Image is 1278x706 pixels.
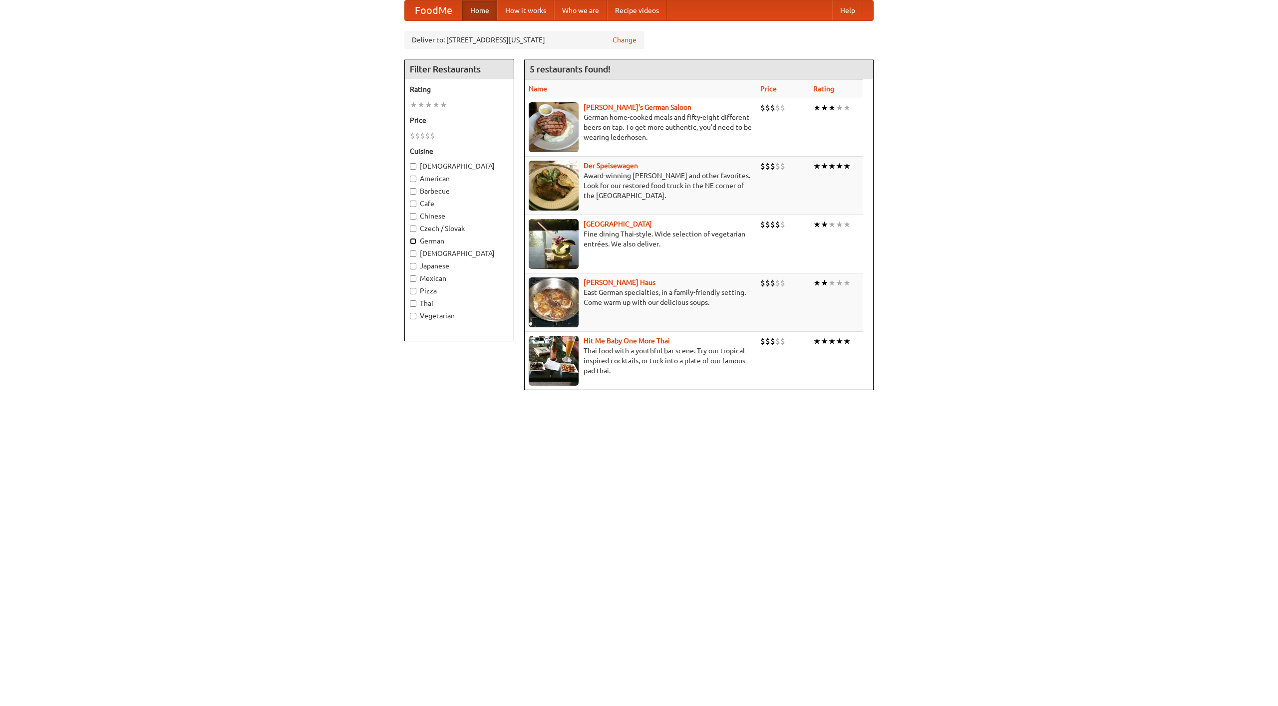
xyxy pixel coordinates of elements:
li: $ [780,336,785,347]
label: Cafe [410,199,509,209]
li: $ [760,219,765,230]
li: ★ [813,161,821,172]
li: ★ [432,99,440,110]
li: $ [410,130,415,141]
li: ★ [836,102,843,113]
p: Award-winning [PERSON_NAME] and other favorites. Look for our restored food truck in the NE corne... [529,171,752,201]
li: ★ [843,161,851,172]
img: kohlhaus.jpg [529,277,579,327]
input: American [410,176,416,182]
input: Mexican [410,275,416,282]
a: [PERSON_NAME]'s German Saloon [584,103,691,111]
li: $ [775,161,780,172]
li: $ [765,219,770,230]
li: $ [770,336,775,347]
input: Barbecue [410,188,416,195]
label: Chinese [410,211,509,221]
label: [DEMOGRAPHIC_DATA] [410,248,509,258]
label: Japanese [410,261,509,271]
label: Vegetarian [410,311,509,321]
li: ★ [828,277,836,288]
li: $ [770,161,775,172]
li: $ [760,277,765,288]
li: $ [780,102,785,113]
a: Change [613,35,637,45]
input: Vegetarian [410,313,416,319]
p: Thai food with a youthful bar scene. Try our tropical inspired cocktails, or tuck into a plate of... [529,346,752,376]
a: Who we are [554,0,607,20]
li: ★ [410,99,417,110]
label: American [410,174,509,184]
li: $ [765,336,770,347]
li: $ [775,277,780,288]
li: $ [770,277,775,288]
li: ★ [425,99,432,110]
li: ★ [813,336,821,347]
li: $ [780,219,785,230]
li: $ [780,277,785,288]
li: $ [770,102,775,113]
p: German home-cooked meals and fifty-eight different beers on tap. To get more authentic, you'd nee... [529,112,752,142]
a: Recipe videos [607,0,667,20]
label: Czech / Slovak [410,224,509,234]
a: Home [462,0,497,20]
li: ★ [843,336,851,347]
input: Japanese [410,263,416,269]
li: ★ [836,219,843,230]
a: Name [529,85,547,93]
li: ★ [821,336,828,347]
h5: Price [410,115,509,125]
li: ★ [828,336,836,347]
li: $ [415,130,420,141]
li: ★ [843,102,851,113]
a: FoodMe [405,0,462,20]
label: Pizza [410,286,509,296]
a: Der Speisewagen [584,162,638,170]
input: Chinese [410,213,416,220]
li: $ [765,102,770,113]
li: $ [425,130,430,141]
li: ★ [836,161,843,172]
label: Barbecue [410,186,509,196]
li: ★ [821,277,828,288]
h5: Rating [410,84,509,94]
div: Deliver to: [STREET_ADDRESS][US_STATE] [404,31,644,49]
ng-pluralize: 5 restaurants found! [530,64,611,74]
li: $ [760,336,765,347]
input: Cafe [410,201,416,207]
input: Czech / Slovak [410,226,416,232]
li: ★ [843,277,851,288]
img: babythai.jpg [529,336,579,386]
a: Help [832,0,863,20]
img: speisewagen.jpg [529,161,579,211]
li: ★ [836,277,843,288]
li: ★ [440,99,447,110]
li: ★ [417,99,425,110]
label: Thai [410,298,509,308]
li: $ [420,130,425,141]
input: Pizza [410,288,416,294]
h5: Cuisine [410,146,509,156]
li: $ [775,336,780,347]
input: Thai [410,300,416,307]
li: ★ [821,161,828,172]
a: How it works [497,0,554,20]
li: $ [775,102,780,113]
a: Price [760,85,777,93]
li: $ [765,161,770,172]
li: ★ [821,102,828,113]
p: East German specialties, in a family-friendly setting. Come warm up with our delicious soups. [529,287,752,307]
a: [PERSON_NAME] Haus [584,278,655,286]
li: $ [430,130,435,141]
li: ★ [828,102,836,113]
a: Hit Me Baby One More Thai [584,337,670,345]
input: German [410,238,416,244]
input: [DEMOGRAPHIC_DATA] [410,163,416,170]
li: $ [760,102,765,113]
li: $ [780,161,785,172]
label: Mexican [410,273,509,283]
